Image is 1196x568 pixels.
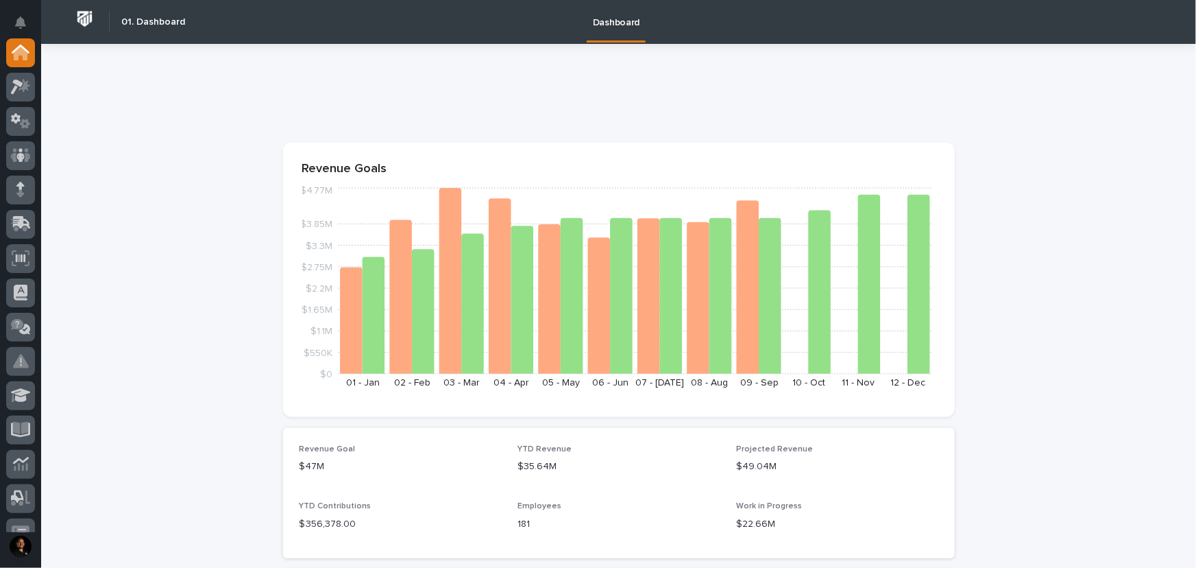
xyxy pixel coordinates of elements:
[300,220,332,230] tspan: $3.85M
[736,517,938,532] p: $22.66M
[542,378,580,388] text: 05 - May
[517,517,720,532] p: 181
[310,327,332,337] tspan: $1.1M
[842,378,875,388] text: 11 - Nov
[302,162,936,177] p: Revenue Goals
[691,378,728,388] text: 08 - Aug
[306,284,332,294] tspan: $2.2M
[493,378,529,388] text: 04 - Apr
[443,378,480,388] text: 03 - Mar
[17,16,35,38] div: Notifications
[304,348,332,358] tspan: $550K
[736,502,802,510] span: Work in Progress
[300,187,332,196] tspan: $4.77M
[302,306,332,316] tspan: $1.65M
[121,16,185,28] h2: 01. Dashboard
[792,378,825,388] text: 10 - Oct
[740,378,778,388] text: 09 - Sep
[394,378,430,388] text: 02 - Feb
[306,241,332,251] tspan: $3.3M
[517,460,720,474] p: $35.64M
[517,445,572,453] span: YTD Revenue
[300,445,356,453] span: Revenue Goal
[890,378,925,388] text: 12 - Dec
[72,6,97,32] img: Workspace Logo
[6,8,35,37] button: Notifications
[635,378,684,388] text: 07 - [DATE]
[320,370,332,379] tspan: $0
[517,502,561,510] span: Employees
[736,460,938,474] p: $49.04M
[300,517,502,532] p: $ 356,378.00
[301,263,332,272] tspan: $2.75M
[736,445,813,453] span: Projected Revenue
[6,532,35,561] button: users-avatar
[592,378,628,388] text: 06 - Jun
[345,378,379,388] text: 01 - Jan
[300,502,371,510] span: YTD Contributions
[300,460,502,474] p: $47M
